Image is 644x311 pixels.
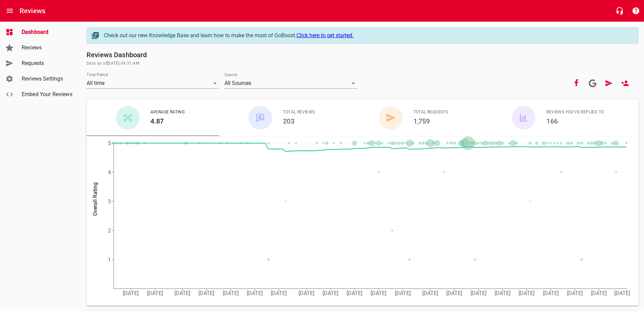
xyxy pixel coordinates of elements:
tspan: 5 [108,140,111,147]
tspan: [DATE] [567,290,583,296]
tspan: [DATE] [198,290,214,296]
h6: Reviews [20,5,45,16]
span: Data as of [DATE] 04:31 AM [87,60,639,67]
div: All Sources [224,78,357,89]
tspan: [DATE] [519,290,534,296]
tspan: 4 [108,169,111,176]
span: Reviews Settings [22,75,73,83]
span: Average Rating [150,109,185,116]
tspan: [DATE] [147,290,163,296]
h6: Reviews Dashboard [87,49,639,60]
tspan: [DATE] [495,290,510,296]
button: Live Chat [612,3,628,19]
tspan: [DATE] [299,290,314,296]
tspan: 2 [108,227,111,234]
tspan: [DATE] [446,290,462,296]
div: Check out our new Knowledge Base and learn how to make the most of GoBoost. [104,31,631,40]
div: All time [87,78,219,89]
h6: 4.87 [150,116,185,127]
tspan: [DATE] [422,290,438,296]
span: Reviews You've Replied To [546,109,604,116]
tspan: [DATE] [123,290,139,296]
button: Your Facebook account is connected [568,75,585,91]
h6: 166 [546,116,604,127]
tspan: [DATE] [471,290,486,296]
span: Reviews [22,44,73,52]
span: Embed Your Reviews [22,90,73,98]
tspan: [DATE] [543,290,559,296]
label: Time Period [87,73,108,77]
button: Open drawer [2,3,18,19]
a: Click here to get started. [296,32,354,39]
span: Total Reviews [283,109,315,116]
h6: 1,759 [413,116,448,127]
tspan: [DATE] [591,290,607,296]
a: Request Review [601,75,617,91]
tspan: [DATE] [347,290,362,296]
tspan: [DATE] [614,290,630,296]
span: Total Requests [413,109,448,116]
tspan: 3 [108,198,111,205]
tspan: 1 [108,257,111,263]
span: Requests [22,59,73,67]
tspan: Overall Rating [92,182,98,216]
tspan: [DATE] [323,290,338,296]
label: Source [224,73,237,77]
span: Dashboard [22,28,73,36]
button: Support Portal [628,3,644,19]
tspan: [DATE] [223,290,239,296]
tspan: [DATE] [395,290,411,296]
a: New User [617,75,633,91]
tspan: [DATE] [371,290,386,296]
a: Connect your Google account [585,75,601,91]
tspan: [DATE] [271,290,287,296]
h6: 203 [283,116,315,127]
tspan: [DATE] [247,290,263,296]
tspan: [DATE] [174,290,190,296]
